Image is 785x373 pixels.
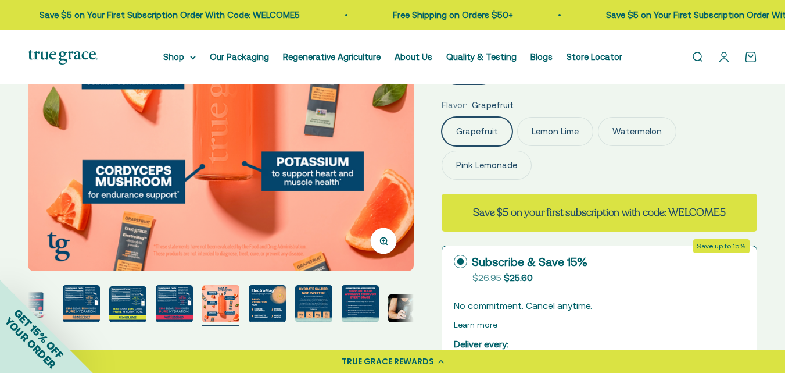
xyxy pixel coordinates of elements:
[446,52,517,62] a: Quality & Testing
[342,285,379,322] img: ElectroMag™
[472,98,514,112] span: Grapefruit
[283,52,381,62] a: Regenerative Agriculture
[442,98,467,112] legend: Flavor:
[295,285,332,326] button: Go to item 9
[156,285,193,326] button: Go to item 6
[109,286,146,326] button: Go to item 5
[156,285,193,322] img: ElectroMag™
[202,285,239,326] button: Go to item 7
[388,294,425,326] button: Go to item 11
[37,8,297,22] p: Save $5 on Your First Subscription Order With Code: WELCOME5
[295,285,332,322] img: Everyone needs true hydration. From your extreme athletes to you weekend warriors, ElectroMag giv...
[2,315,58,371] span: YOUR ORDER
[395,52,432,62] a: About Us
[109,286,146,322] img: ElectroMag™
[163,50,196,64] summary: Shop
[530,52,553,62] a: Blogs
[473,205,725,219] strong: Save $5 on your first subscription with code: WELCOME5
[342,285,379,326] button: Go to item 10
[567,52,622,62] a: Store Locator
[12,307,66,361] span: GET 15% OFF
[249,285,286,326] button: Go to item 8
[210,52,269,62] a: Our Packaging
[249,285,286,322] img: Rapid Hydration For: - Exercise endurance* - Stress support* - Electrolyte replenishment* - Muscl...
[342,356,434,368] div: TRUE GRACE REWARDS
[202,285,239,322] img: Magnesium for heart health and stress support* Chloride to support pH balance and oxygen flow* So...
[390,10,511,20] a: Free Shipping on Orders $50+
